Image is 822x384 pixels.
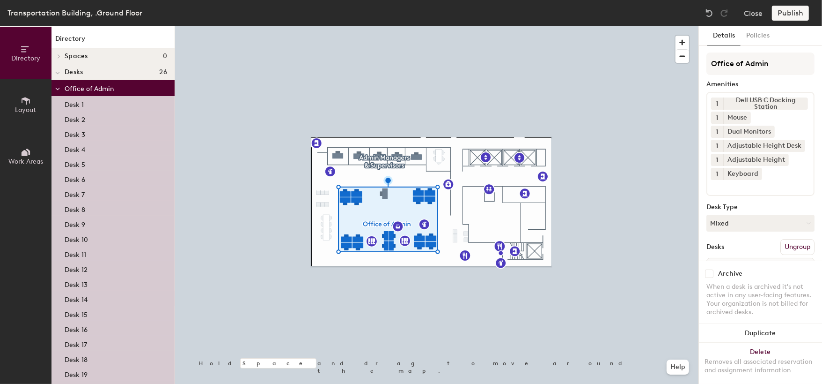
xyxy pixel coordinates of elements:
[65,278,88,289] p: Desk 13
[716,99,719,109] span: 1
[706,203,815,211] div: Desk Type
[706,215,815,232] button: Mixed
[65,338,87,349] p: Desk 17
[716,113,719,123] span: 1
[8,158,43,166] span: Work Areas
[65,248,86,259] p: Desk 11
[711,140,723,152] button: 1
[706,81,815,88] div: Amenities
[65,293,88,304] p: Desk 14
[741,26,775,45] button: Policies
[65,353,88,364] p: Desk 18
[65,85,114,93] span: Office of Admin
[65,113,85,124] p: Desk 2
[705,358,816,375] div: Removes all associated reservation and assignment information
[11,54,40,62] span: Directory
[716,155,719,165] span: 1
[15,106,37,114] span: Layout
[65,233,88,244] p: Desk 10
[723,112,751,124] div: Mouse
[65,158,85,169] p: Desk 5
[716,169,719,179] span: 1
[711,126,723,138] button: 1
[65,323,88,334] p: Desk 16
[706,283,815,316] div: When a desk is archived it's not active in any user-facing features. Your organization is not bil...
[744,6,763,21] button: Close
[65,218,85,229] p: Desk 9
[65,53,88,60] span: Spaces
[65,188,85,199] p: Desk 7
[65,143,85,154] p: Desk 4
[716,127,719,137] span: 1
[51,34,175,48] h1: Directory
[7,7,142,19] div: Transportation Building, .Ground Floor
[719,8,729,18] img: Redo
[723,154,789,166] div: Adjustable Height
[716,141,719,151] span: 1
[65,98,84,109] p: Desk 1
[723,140,805,152] div: Adjustable Height Desk
[723,168,762,180] div: Keyboard
[723,98,808,110] div: Dell USB C Docking Station
[65,173,85,184] p: Desk 6
[65,263,88,274] p: Desk 12
[65,203,85,214] p: Desk 8
[163,53,167,60] span: 0
[65,68,83,76] span: Desks
[706,243,724,251] div: Desks
[667,360,689,375] button: Help
[780,239,815,255] button: Ungroup
[718,270,742,278] div: Archive
[711,154,723,166] button: 1
[65,308,88,319] p: Desk 15
[699,343,822,384] button: DeleteRemoves all associated reservation and assignment information
[723,126,775,138] div: Dual Monitors
[707,26,741,45] button: Details
[705,8,714,18] img: Undo
[709,259,737,276] span: Name
[699,324,822,343] button: Duplicate
[711,168,723,180] button: 1
[65,368,88,379] p: Desk 19
[65,128,85,139] p: Desk 3
[159,68,167,76] span: 26
[711,112,723,124] button: 1
[711,98,723,110] button: 1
